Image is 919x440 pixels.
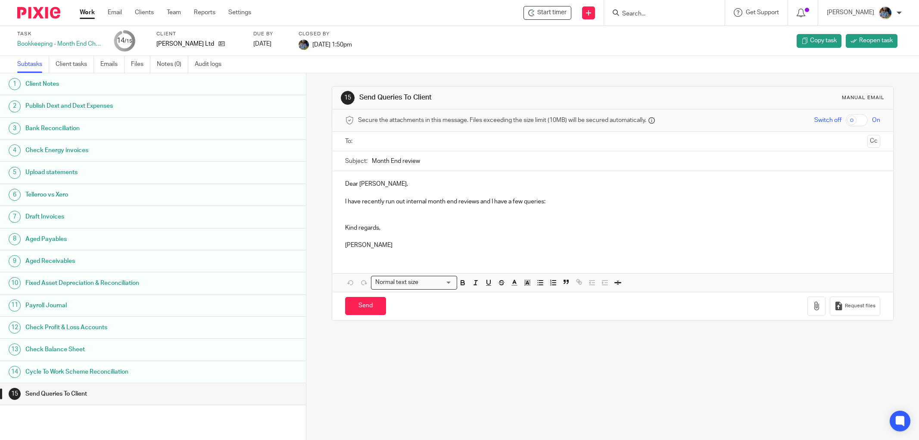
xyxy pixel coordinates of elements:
span: On [872,116,880,125]
button: Request files [830,296,880,316]
a: Work [80,8,95,17]
h1: Aged Receivables [25,255,207,268]
a: Email [108,8,122,17]
p: [PERSON_NAME] [827,8,874,17]
label: Closed by [299,31,352,37]
div: 14 [9,366,21,378]
p: Dear [PERSON_NAME], [345,180,880,188]
div: 1 [9,78,21,90]
div: 15 [9,388,21,400]
div: 9 [9,255,21,267]
a: Clients [135,8,154,17]
div: 8 [9,233,21,245]
div: 2 [9,100,21,112]
div: 15 [341,91,355,105]
a: Audit logs [195,56,228,73]
p: [PERSON_NAME] Ltd [156,40,214,48]
label: Task [17,31,103,37]
img: Pixie [17,7,60,19]
h1: Check Profit & Loss Accounts [25,321,207,334]
h1: Cycle To Work Scheme Reconciliation [25,365,207,378]
a: Copy task [797,34,841,48]
span: Start timer [537,8,567,17]
div: 13 [9,343,21,356]
input: Search for option [421,278,452,287]
div: 14 [117,36,132,46]
div: 12 [9,321,21,334]
h1: Payroll Journal [25,299,207,312]
div: 6 [9,189,21,201]
div: Bolin Webb Ltd - Bookkeeping - Month End Checks [523,6,571,20]
h1: Publish Dext and Dext Expenses [25,100,207,112]
label: Due by [253,31,288,37]
div: 11 [9,300,21,312]
a: Reopen task [846,34,897,48]
span: Secure the attachments in this message. Files exceeding the size limit (10MB) will be secured aut... [358,116,646,125]
a: Subtasks [17,56,49,73]
p: Kind regards, [345,224,880,232]
div: 3 [9,122,21,134]
span: [DATE] 1:50pm [312,41,352,47]
span: Switch off [814,116,841,125]
span: Reopen task [859,36,893,45]
h1: Check Energy invoices [25,144,207,157]
div: 5 [9,167,21,179]
h1: Send Queries To Client [359,93,631,102]
div: Bookkeeping - Month End Checks [17,40,103,48]
small: /15 [125,39,132,44]
div: 10 [9,277,21,289]
a: Reports [194,8,215,17]
h1: Upload statements [25,166,207,179]
a: Team [167,8,181,17]
div: [DATE] [253,40,288,48]
h1: Check Balance Sheet [25,343,207,356]
button: Cc [867,135,880,148]
h1: Bank Reconciliation [25,122,207,135]
h1: Draft Invoices [25,210,207,223]
a: Files [131,56,150,73]
h1: Send Queries To Client [25,387,207,400]
img: Jaskaran%20Singh.jpeg [879,6,892,20]
p: I have recently run out internal month end reviews and I have a few queries: [345,197,880,206]
h1: Aged Payables [25,233,207,246]
span: Request files [845,303,875,309]
img: Jaskaran%20Singh.jpeg [299,40,309,50]
div: 4 [9,144,21,156]
label: Client [156,31,243,37]
span: Normal text size [373,278,420,287]
h1: Client Notes [25,78,207,90]
a: Notes (0) [157,56,188,73]
div: Search for option [371,276,457,289]
span: Copy task [810,36,837,45]
label: To: [345,137,355,146]
div: 7 [9,211,21,223]
span: Get Support [746,9,779,16]
label: Subject: [345,157,368,165]
input: Search [621,10,699,18]
a: Emails [100,56,125,73]
a: Settings [228,8,251,17]
div: Manual email [842,94,885,101]
input: Send [345,297,386,315]
p: [PERSON_NAME] [345,241,880,250]
h1: Telleroo vs Xero [25,188,207,201]
a: Client tasks [56,56,94,73]
h1: Fixed Asset Depreciation & Reconciliation [25,277,207,290]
